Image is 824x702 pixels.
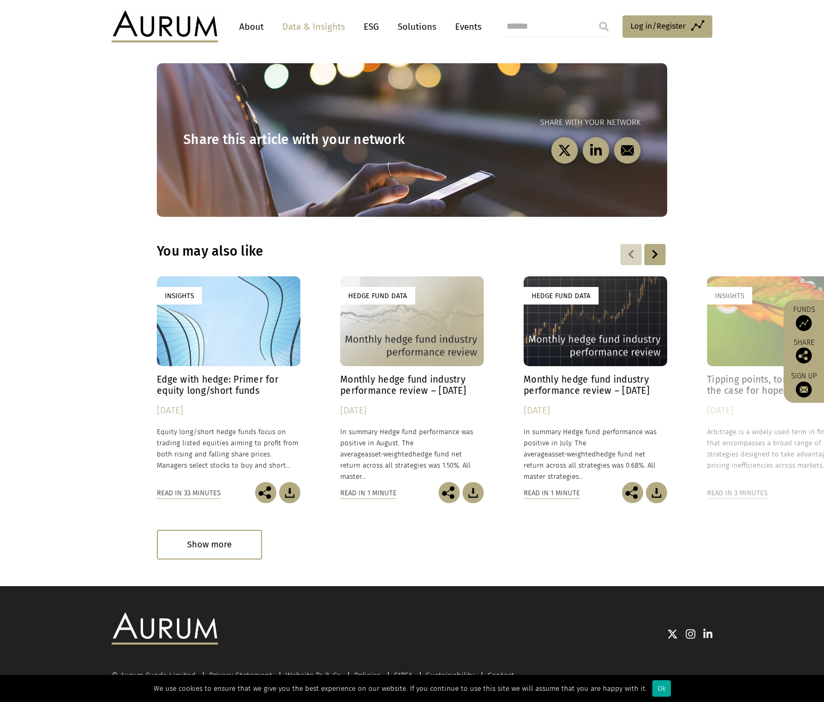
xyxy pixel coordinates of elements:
[622,482,643,503] img: Share this post
[623,15,712,38] a: Log in/Register
[285,671,341,680] a: Website Ts & Cs
[524,426,667,483] p: In summary Hedge fund performance was positive in July. The average hedge fund net return across ...
[209,671,272,680] a: Privacy Statement
[255,482,276,503] img: Share this post
[524,276,667,482] a: Hedge Fund Data Monthly hedge fund industry performance review – [DATE] [DATE] In summary Hedge f...
[157,287,202,305] div: Insights
[789,305,819,331] a: Funds
[157,426,300,471] p: Equity long/short hedge funds focus on trading listed equities aiming to profit from both rising ...
[686,629,695,639] img: Instagram icon
[157,374,300,396] h4: Edge with hedge: Primer for equity long/short funds
[487,671,514,680] a: Contact
[277,17,350,37] a: Data & Insights
[157,403,300,418] div: [DATE]
[796,315,812,331] img: Access Funds
[707,287,752,305] div: Insights
[358,17,384,37] a: ESG
[340,374,484,396] h4: Monthly hedge fund industry performance review – [DATE]
[796,348,812,363] img: Share this post
[112,672,201,680] div: © Aurum Funds Limited
[646,482,667,503] img: Download Article
[354,671,381,680] a: Policies
[524,487,580,499] div: Read in 1 minute
[157,530,262,559] div: Show more
[394,671,413,680] a: FATCA
[558,143,571,157] img: twitter-black.svg
[112,11,218,43] img: Aurum
[412,116,641,129] p: Share with your network
[621,143,634,157] img: email-black.svg
[789,371,819,397] a: Sign up
[157,276,300,482] a: Insights Edge with hedge: Primer for equity long/short funds [DATE] Equity long/short hedge funds...
[365,450,413,458] span: asset-weighted
[652,680,671,697] div: Ok
[524,403,667,418] div: [DATE]
[340,487,397,499] div: Read in 1 minute
[340,403,484,418] div: [DATE]
[439,482,460,503] img: Share this post
[707,487,768,499] div: Read in 3 minutes
[392,17,442,37] a: Solutions
[340,287,415,305] div: Hedge Fund Data
[789,339,819,363] div: Share
[463,482,484,503] img: Download Article
[234,17,269,37] a: About
[593,16,615,37] input: Submit
[796,382,812,397] img: Sign up to our newsletter
[703,629,713,639] img: Linkedin icon
[112,613,218,645] img: Aurum Logo
[524,287,599,305] div: Hedge Fund Data
[340,276,484,482] a: Hedge Fund Data Monthly hedge fund industry performance review – [DATE] [DATE] In summary Hedge f...
[667,629,678,639] img: Twitter icon
[524,374,667,396] h4: Monthly hedge fund industry performance review – [DATE]
[340,426,484,483] p: In summary Hedge fund performance was positive in August. The average hedge fund net return acros...
[548,450,596,458] span: asset-weighted
[157,243,530,259] h3: You may also like
[426,671,474,680] a: Sustainability
[590,143,603,157] img: linkedin-black.svg
[450,17,482,37] a: Events
[183,132,412,148] h3: Share this article with your network
[279,482,300,503] img: Download Article
[630,20,686,32] span: Log in/Register
[157,487,221,499] div: Read in 33 minutes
